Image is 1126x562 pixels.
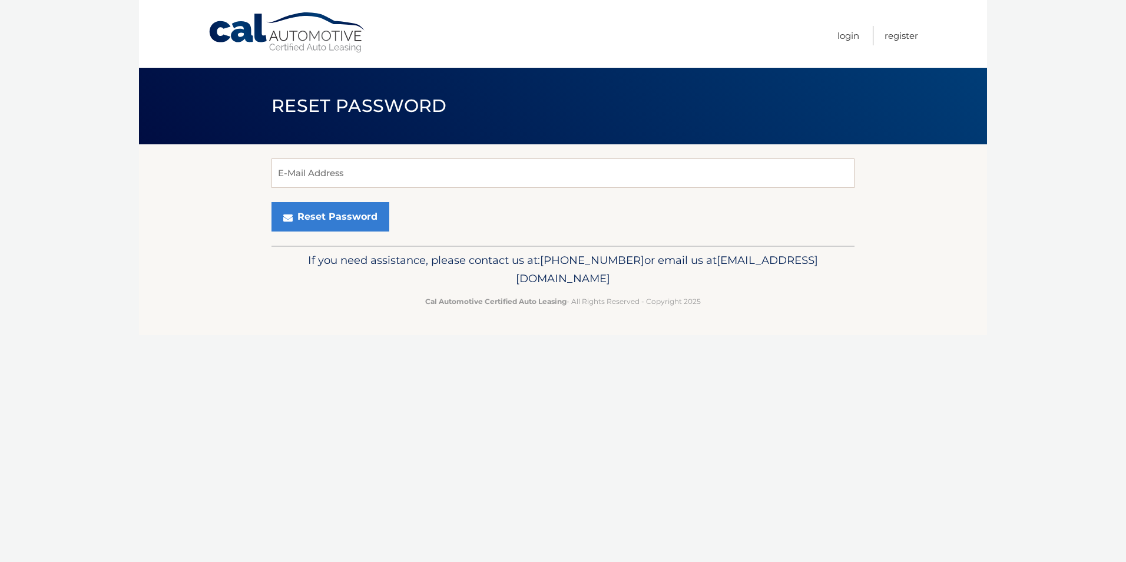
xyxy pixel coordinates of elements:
[837,26,859,45] a: Login
[271,95,446,117] span: Reset Password
[425,297,567,306] strong: Cal Automotive Certified Auto Leasing
[279,251,847,289] p: If you need assistance, please contact us at: or email us at
[271,158,855,188] input: E-Mail Address
[208,12,367,54] a: Cal Automotive
[885,26,918,45] a: Register
[279,295,847,308] p: - All Rights Reserved - Copyright 2025
[540,253,644,267] span: [PHONE_NUMBER]
[271,202,389,232] button: Reset Password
